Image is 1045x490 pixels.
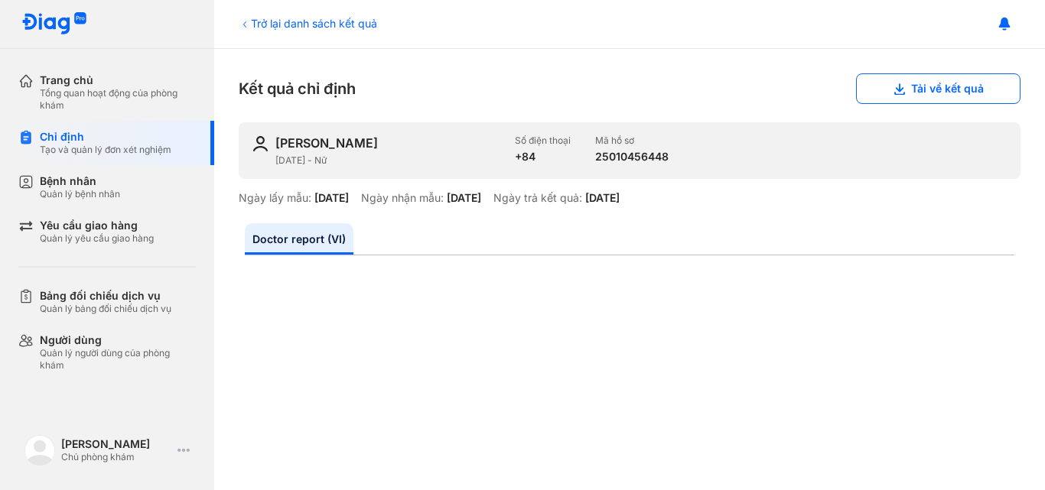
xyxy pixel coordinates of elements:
[24,435,55,466] img: logo
[40,289,171,303] div: Bảng đối chiếu dịch vụ
[40,303,171,315] div: Quản lý bảng đối chiếu dịch vụ
[585,191,620,205] div: [DATE]
[40,174,120,188] div: Bệnh nhân
[40,130,171,144] div: Chỉ định
[251,135,269,153] img: user-icon
[239,73,1021,104] div: Kết quả chỉ định
[40,73,196,87] div: Trang chủ
[61,451,171,463] div: Chủ phòng khám
[447,191,481,205] div: [DATE]
[595,135,669,147] div: Mã hồ sơ
[515,135,571,147] div: Số điện thoại
[40,144,171,156] div: Tạo và quản lý đơn xét nghiệm
[40,188,120,200] div: Quản lý bệnh nhân
[239,191,311,205] div: Ngày lấy mẫu:
[595,150,669,164] div: 25010456448
[275,154,503,167] div: [DATE] - Nữ
[493,191,582,205] div: Ngày trả kết quả:
[40,219,154,232] div: Yêu cầu giao hàng
[21,12,87,36] img: logo
[40,87,196,112] div: Tổng quan hoạt động của phòng khám
[361,191,444,205] div: Ngày nhận mẫu:
[61,437,171,451] div: [PERSON_NAME]
[239,15,377,31] div: Trở lại danh sách kết quả
[40,347,196,372] div: Quản lý người dùng của phòng khám
[515,150,571,164] div: +84
[40,232,154,245] div: Quản lý yêu cầu giao hàng
[275,135,378,151] div: [PERSON_NAME]
[40,333,196,347] div: Người dùng
[245,223,353,255] a: Doctor report (VI)
[856,73,1021,104] button: Tải về kết quả
[314,191,349,205] div: [DATE]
